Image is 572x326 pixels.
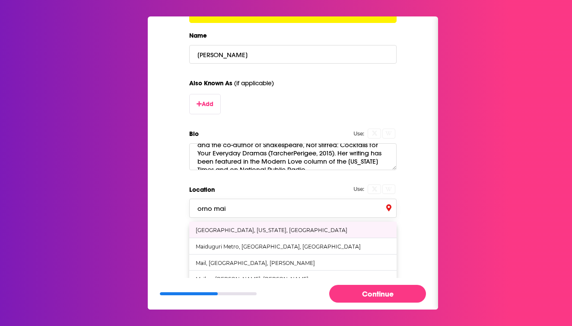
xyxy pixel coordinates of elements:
div: Maiduguri Metro, [GEOGRAPHIC_DATA], [GEOGRAPHIC_DATA] [196,243,361,249]
textarea: [PERSON_NAME] is Professor and [PERSON_NAME] Chair in Literature at the [GEOGRAPHIC_DATA][US_STAT... [189,143,397,170]
span: Name [189,30,207,41]
span: (if applicable) [234,79,274,87]
div: Maïlao, [PERSON_NAME], [PERSON_NAME] [196,276,308,282]
span: Also Known As [189,77,274,89]
span: Bio [189,128,199,139]
span: Location [189,184,215,195]
button: Add [189,94,221,114]
div: Use:Location [189,199,397,217]
div: Mail, [GEOGRAPHIC_DATA], [PERSON_NAME] [196,259,315,266]
button: Please choose a Wikipedia page to use its undefined [382,129,395,139]
div: Use: [353,186,364,192]
div: Use: [353,130,364,137]
div: [GEOGRAPHIC_DATA], [US_STATE], [GEOGRAPHIC_DATA] [196,227,347,233]
input: Location [189,199,397,217]
button: Please choose a Wikipedia page to use its undefined [382,184,395,194]
button: Continue [329,285,426,303]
